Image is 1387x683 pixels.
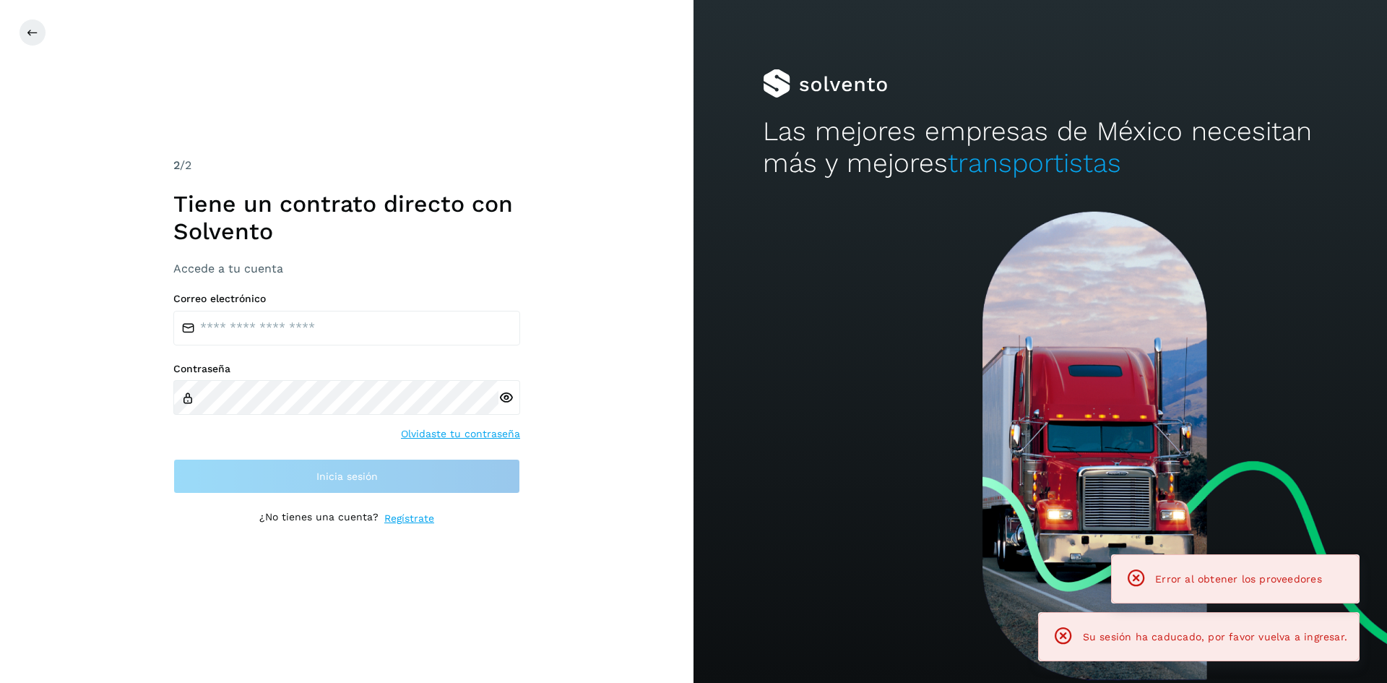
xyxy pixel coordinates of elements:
div: /2 [173,157,520,174]
button: Inicia sesión [173,459,520,494]
h3: Accede a tu cuenta [173,262,520,275]
span: Error al obtener los proveedores [1155,573,1322,585]
span: Su sesión ha caducado, por favor vuelva a ingresar. [1083,631,1347,643]
label: Correo electrónico [173,293,520,305]
a: Regístrate [384,511,434,526]
span: transportistas [948,147,1121,179]
label: Contraseña [173,363,520,375]
span: Inicia sesión [316,471,378,481]
span: 2 [173,158,180,172]
h2: Las mejores empresas de México necesitan más y mejores [763,116,1318,180]
h1: Tiene un contrato directo con Solvento [173,190,520,246]
a: Olvidaste tu contraseña [401,426,520,442]
p: ¿No tienes una cuenta? [259,511,379,526]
